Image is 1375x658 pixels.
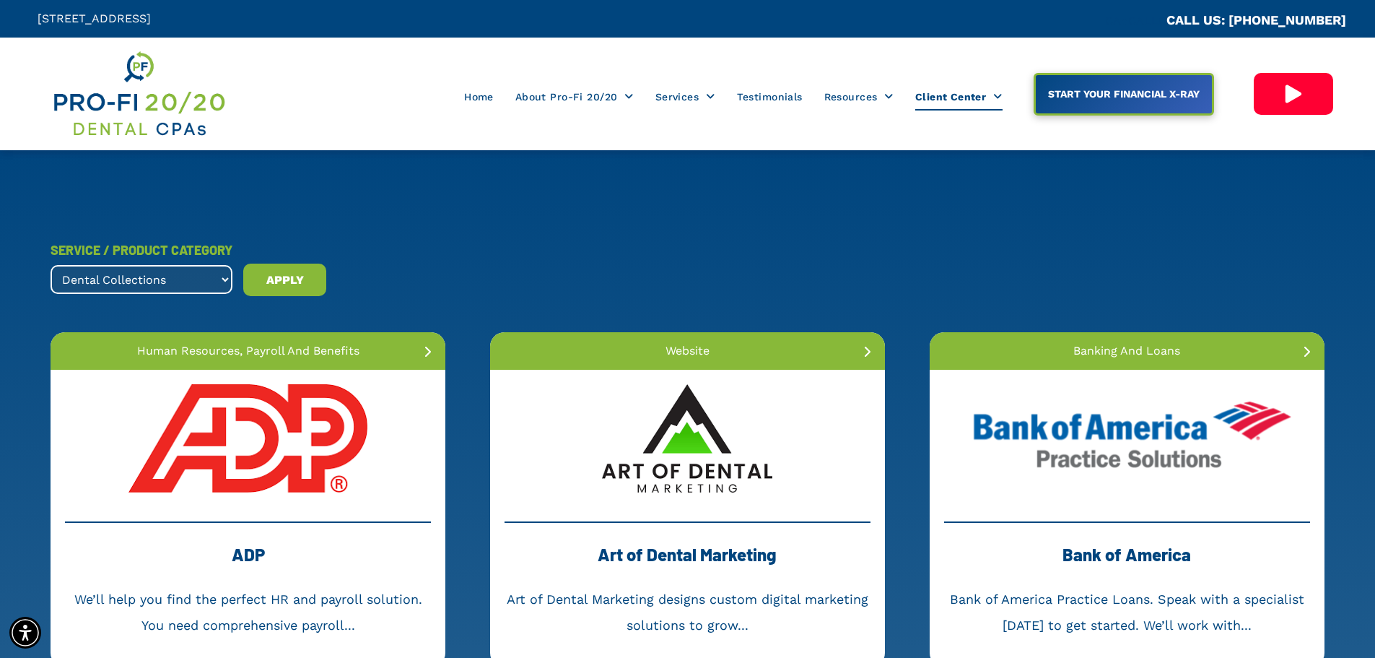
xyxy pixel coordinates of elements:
a: CALL US: [PHONE_NUMBER] [1166,12,1346,27]
span: APPLY [266,269,304,292]
div: We’ll help you find the perfect HR and payroll solution. You need comprehensive payroll... [65,586,431,638]
div: Accessibility Menu [9,617,41,649]
span: START YOUR FINANCIAL X-RAY [1043,81,1205,107]
a: Testimonials [726,83,813,111]
span: CA::CALLC [1105,14,1166,27]
div: Bank of America [944,537,1310,586]
div: Art of Dental Marketing designs custom digital marketing solutions to grow... [505,586,870,638]
a: Home [453,83,505,111]
div: Art of Dental Marketing [505,537,870,586]
div: Bank of America Practice Loans. Speak with a specialist [DATE] to get started. We’ll work with... [944,586,1310,638]
div: SERVICE / PRODUCT CATEGORY [51,237,232,263]
a: START YOUR FINANCIAL X-RAY [1034,73,1214,116]
div: ADP [65,537,431,586]
a: Client Center [904,83,1013,111]
img: Get Dental CPA Consulting, Bookkeeping, & Bank Loans [51,48,226,139]
span: [STREET_ADDRESS] [38,12,151,25]
a: About Pro-Fi 20/20 [505,83,645,111]
a: Resources [813,83,904,111]
a: Services [645,83,726,111]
